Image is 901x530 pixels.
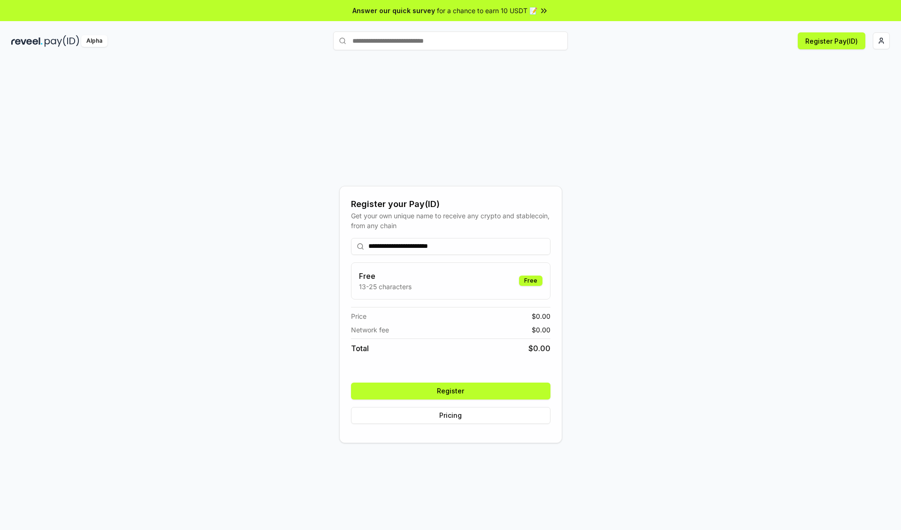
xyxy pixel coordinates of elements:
[798,32,865,49] button: Register Pay(ID)
[519,276,542,286] div: Free
[351,383,550,399] button: Register
[351,198,550,211] div: Register your Pay(ID)
[351,407,550,424] button: Pricing
[359,282,412,292] p: 13-25 characters
[351,325,389,335] span: Network fee
[11,35,43,47] img: reveel_dark
[532,311,550,321] span: $ 0.00
[351,311,367,321] span: Price
[359,270,412,282] h3: Free
[351,211,550,230] div: Get your own unique name to receive any crypto and stablecoin, from any chain
[351,343,369,354] span: Total
[45,35,79,47] img: pay_id
[532,325,550,335] span: $ 0.00
[528,343,550,354] span: $ 0.00
[437,6,537,15] span: for a chance to earn 10 USDT 📝
[81,35,107,47] div: Alpha
[352,6,435,15] span: Answer our quick survey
